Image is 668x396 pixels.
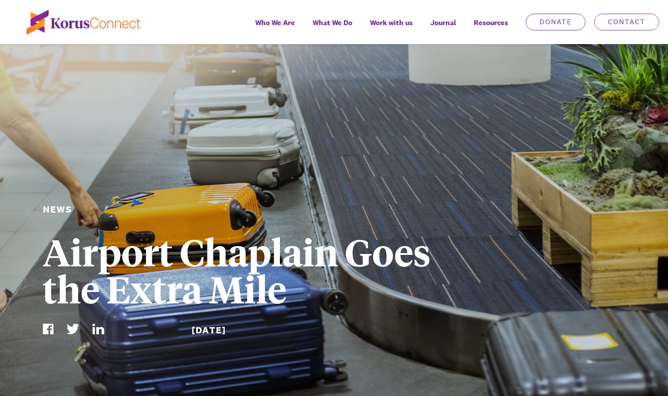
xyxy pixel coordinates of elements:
img: LinkedIn Icon [92,324,104,334]
span: Who We Are [255,16,295,29]
a: Contact [594,14,659,30]
div: Resources [465,12,517,44]
a: Work with us [361,12,422,44]
img: Facebook Icon [43,324,53,334]
a: Donate [526,14,585,30]
img: Twitter Icon [67,324,79,334]
a: Journal [422,12,465,44]
div: [DATE] [192,324,328,336]
span: Work with us [370,16,413,29]
span: What We Do [313,16,352,29]
h1: Airport Chaplain Goes the Extra Mile [43,233,477,307]
a: What We Do [304,12,361,44]
a: Who We Are [246,12,304,44]
img: korus-connect%2Fc5177985-88d5-491d-9cd7-4a1febad1357_logo.svg [26,10,140,34]
div: News [43,203,179,216]
span: Journal [430,16,456,29]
